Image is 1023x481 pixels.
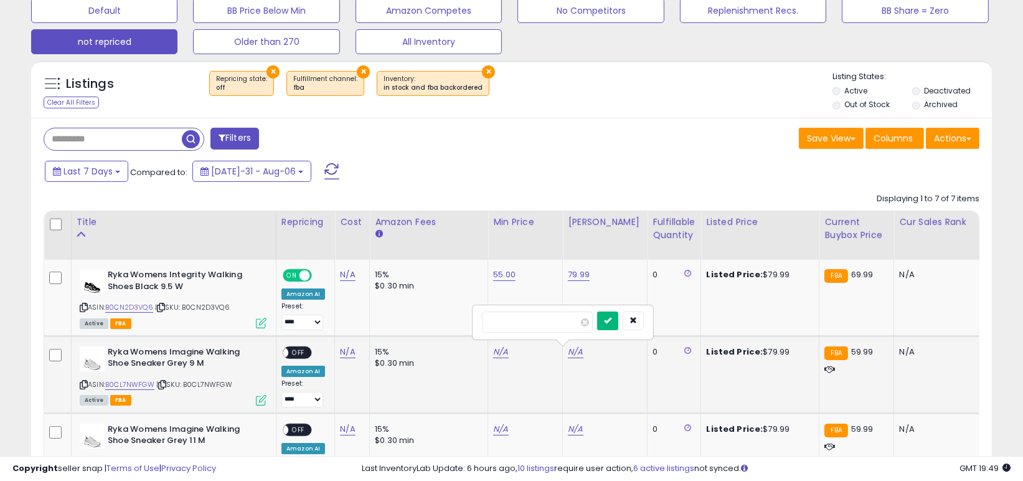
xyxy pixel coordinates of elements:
[340,346,355,358] a: N/A
[653,269,691,280] div: 0
[130,166,187,178] span: Compared to:
[375,424,478,435] div: 15%
[80,269,266,327] div: ASIN:
[66,75,114,93] h5: Listings
[108,269,259,295] b: Ryka Womens Integrity Walking Shoes Black 9.5 W
[824,216,889,242] div: Current Buybox Price
[12,463,216,475] div: seller snap | |
[281,443,325,454] div: Amazon AI
[568,216,642,229] div: [PERSON_NAME]
[80,346,266,404] div: ASIN:
[281,302,325,330] div: Preset:
[926,128,979,149] button: Actions
[105,379,154,390] a: B0CL7NWFGW
[357,65,370,79] button: ×
[12,462,58,474] strong: Copyright
[193,29,339,54] button: Older than 270
[824,346,847,360] small: FBA
[517,462,554,474] a: 10 listings
[31,29,177,54] button: not repriced
[375,280,478,292] div: $0.30 min
[493,423,508,436] a: N/A
[281,288,325,300] div: Amazon AI
[706,423,763,435] b: Listed Price:
[80,424,105,449] img: 31rVkt2MtwL._SL40_.jpg
[340,269,355,281] a: N/A
[706,216,814,229] div: Listed Price
[706,346,763,358] b: Listed Price:
[925,99,958,110] label: Archived
[832,71,992,83] p: Listing States:
[568,346,583,358] a: N/A
[824,269,847,283] small: FBA
[851,423,874,435] span: 59.99
[80,395,108,406] span: All listings currently available for purchase on Amazon
[844,85,867,96] label: Active
[384,83,483,92] div: in stock and fba backordered
[284,270,299,281] span: ON
[375,435,478,446] div: $0.30 min
[211,165,296,178] span: [DATE]-31 - Aug-06
[110,318,131,329] span: FBA
[216,83,267,92] div: off
[493,269,516,281] a: 55.00
[293,74,357,93] span: Fulfillment channel :
[281,366,325,377] div: Amazon AI
[493,346,508,358] a: N/A
[706,424,809,435] div: $79.99
[192,161,311,182] button: [DATE]-31 - Aug-06
[293,83,357,92] div: fba
[210,128,259,150] button: Filters
[156,379,232,389] span: | SKU: B0CL7NWFGW
[340,423,355,436] a: N/A
[482,65,495,79] button: ×
[362,463,1011,475] div: Last InventoryLab Update: 6 hours ago, require user action, not synced.
[844,99,890,110] label: Out of Stock
[80,346,105,371] img: 31rVkt2MtwL._SL40_.jpg
[899,269,1021,280] div: N/A
[64,165,113,178] span: Last 7 Days
[161,462,216,474] a: Privacy Policy
[865,128,924,149] button: Columns
[80,318,108,329] span: All listings currently available for purchase on Amazon
[375,358,478,369] div: $0.30 min
[706,269,763,280] b: Listed Price:
[877,193,979,205] div: Displaying 1 to 7 of 7 items
[899,424,1021,435] div: N/A
[44,97,99,108] div: Clear All Filters
[77,216,271,229] div: Title
[633,462,694,474] a: 6 active listings
[653,346,691,358] div: 0
[959,462,1011,474] span: 2025-08-14 19:49 GMT
[155,302,230,312] span: | SKU: B0CN2D3VQ6
[106,462,159,474] a: Terms of Use
[288,347,308,358] span: OFF
[899,346,1021,358] div: N/A
[925,85,971,96] label: Deactivated
[288,424,308,435] span: OFF
[375,269,478,280] div: 15%
[310,270,330,281] span: OFF
[45,161,128,182] button: Last 7 Days
[851,269,874,280] span: 69.99
[653,216,695,242] div: Fulfillable Quantity
[375,346,478,358] div: 15%
[105,302,153,313] a: B0CN2D3VQ6
[108,424,259,450] b: Ryka Womens Imagine Walking Shoe Sneaker Grey 11 M
[281,216,329,229] div: Repricing
[266,65,280,79] button: ×
[80,269,105,294] img: 317xMtPvZGL._SL40_.jpg
[568,269,590,281] a: 79.99
[706,346,809,358] div: $79.99
[493,216,557,229] div: Min Price
[874,132,913,145] span: Columns
[340,216,364,229] div: Cost
[384,74,483,93] span: Inventory :
[653,424,691,435] div: 0
[108,346,259,373] b: Ryka Womens Imagine Walking Shoe Sneaker Grey 9 M
[706,269,809,280] div: $79.99
[375,216,483,229] div: Amazon Fees
[356,29,502,54] button: All Inventory
[851,346,874,358] span: 59.99
[375,229,382,240] small: Amazon Fees.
